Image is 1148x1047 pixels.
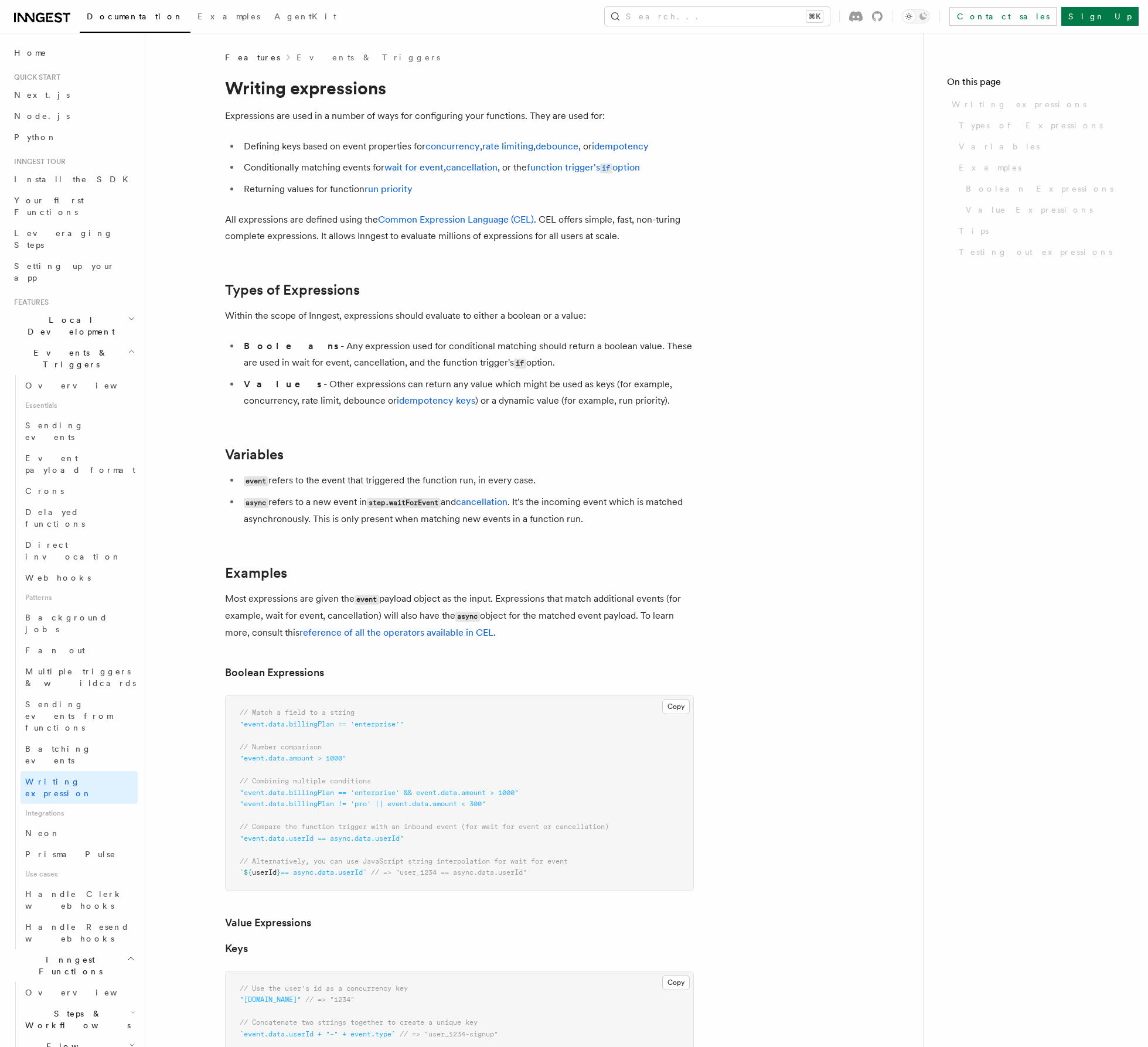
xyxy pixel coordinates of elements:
[367,498,441,508] code: step.waitForEvent
[225,308,694,324] p: Within the scope of Inngest, expressions should evaluate to either a boolean or a value:
[21,982,138,1003] a: Overview
[14,111,70,121] span: Node.js
[365,183,413,195] a: run priority
[902,9,930,23] button: Toggle dark mode
[25,667,136,688] span: Multiple triggers & wildcards
[240,743,322,751] span: // Number comparison
[21,567,138,588] a: Webhooks
[21,661,138,694] a: Multiple triggers & wildcards
[662,975,690,990] button: Copy
[9,949,138,982] button: Inngest Functions
[536,141,578,152] a: debounce
[225,664,324,681] a: Boolean Expressions
[244,476,268,486] code: event
[954,157,1125,178] a: Examples
[225,446,284,463] a: Variables
[966,183,1113,195] span: Boolean Expressions
[21,534,138,567] a: Direct invocation
[25,922,130,943] span: Handle Resend webhooks
[25,646,85,655] span: Fan out
[225,77,694,98] h1: Writing expressions
[355,595,379,605] code: event
[600,163,612,173] code: if
[21,480,138,502] a: Crons
[21,738,138,771] a: Batching events
[240,857,568,865] span: // Alternatively, you can use JavaScript string interpolation for wait for event
[806,11,823,22] kbd: ⌘K
[21,771,138,804] a: Writing expression
[240,494,694,527] li: refers to a new event in and . It's the incoming event which is matched asynchronously. This is o...
[225,915,311,931] a: Value Expressions
[14,132,57,142] span: Python
[305,995,355,1004] span: // => "1234"
[14,175,135,184] span: Install the SDK
[966,204,1093,216] span: Value Expressions
[9,255,138,288] a: Setting up your app
[252,868,277,877] span: userId
[225,565,287,581] a: Examples
[21,607,138,640] a: Background jobs
[25,486,64,496] span: Crons
[592,141,649,152] a: idempotency
[190,4,267,32] a: Examples
[240,1018,478,1026] span: // Concatenate two strings together to create a unique key
[197,12,260,21] span: Examples
[9,314,128,337] span: Local Development
[21,448,138,480] a: Event payload format
[527,162,640,173] a: function trigger'sifoption
[25,507,85,528] span: Delayed functions
[954,115,1125,136] a: Types of Expressions
[21,804,138,823] span: Integrations
[371,868,527,877] span: // => "user_1234 == async.data.userId"
[240,995,301,1004] span: "[DOMAIN_NAME]"
[9,127,138,148] a: Python
[482,141,533,152] a: rate limiting
[952,98,1086,110] span: Writing expressions
[9,42,138,63] a: Home
[240,472,694,489] li: refers to the event that triggered the function run, in every case.
[21,396,138,415] span: Essentials
[9,169,138,190] a: Install the SDK
[21,916,138,949] a: Handle Resend webhooks
[947,94,1125,115] a: Writing expressions
[605,7,830,26] button: Search...⌘K
[240,789,519,797] span: "event.data.billingPlan == 'enterprise' && event.data.amount > 1000"
[9,342,138,375] button: Events & Triggers
[14,90,70,100] span: Next.js
[240,338,694,371] li: - Any expression used for conditional matching should return a boolean value. These are used in w...
[9,223,138,255] a: Leveraging Steps
[225,282,360,298] a: Types of Expressions
[9,298,49,307] span: Features
[21,823,138,844] a: Neon
[240,777,371,785] span: // Combining multiple conditions
[397,395,475,406] a: idempotency keys
[281,868,367,877] span: == async.data.userId`
[240,800,486,808] span: "event.data.billingPlan != 'pro' || event.data.amount < 300"
[25,421,84,442] span: Sending events
[425,141,480,152] a: concurrency
[240,720,404,728] span: "event.data.billingPlan == 'enterprise'"
[21,1008,131,1031] span: Steps & Workflows
[378,214,534,225] a: Common Expression Language (CEL)
[225,108,694,124] p: Expressions are used in a number of ways for configuring your functions. They are used for:
[25,777,92,798] span: Writing expression
[80,4,190,33] a: Documentation
[959,120,1103,131] span: Types of Expressions
[959,246,1112,258] span: Testing out expressions
[9,309,138,342] button: Local Development
[21,694,138,738] a: Sending events from functions
[9,954,127,977] span: Inngest Functions
[1061,7,1139,26] a: Sign Up
[267,4,343,32] a: AgentKit
[240,138,694,155] li: Defining keys based on event properties for , , , or
[947,75,1125,94] h4: On this page
[9,190,138,223] a: Your first Functions
[225,52,280,63] span: Features
[240,181,694,197] li: Returning values for function
[400,1030,498,1038] span: // => "user_1234-signup"
[21,844,138,865] a: Prisma Pulse
[959,162,1021,173] span: Examples
[9,347,128,370] span: Events & Triggers
[297,52,440,63] a: Events & Triggers
[14,229,113,250] span: Leveraging Steps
